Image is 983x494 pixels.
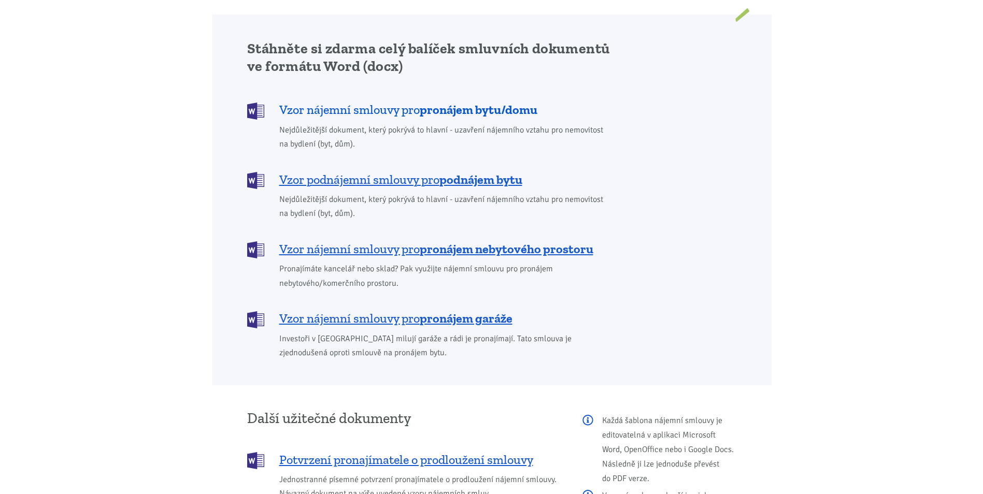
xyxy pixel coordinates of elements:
[247,451,568,468] a: Potvrzení pronajímatele o prodloužení smlouvy
[247,101,610,119] a: Vzor nájemní smlouvy propronájem bytu/domu
[247,103,264,120] img: DOCX (Word)
[247,311,264,328] img: DOCX (Word)
[279,241,593,257] span: Vzor nájemní smlouvy pro
[247,452,264,469] img: DOCX (Word)
[279,262,610,290] span: Pronajímáte kancelář nebo sklad? Pak využijte nájemní smlouvu pro pronájem nebytového/komerčního ...
[420,241,593,256] b: pronájem nebytového prostoru
[247,240,610,257] a: Vzor nájemní smlouvy propronájem nebytového prostoru
[582,413,736,486] p: Každá šablona nájemní smlouvy je editovatelná v aplikaci Microsoft Word, OpenOffice nebo i Google...
[279,452,533,468] span: Potvrzení pronajímatele o prodloužení smlouvy
[247,411,568,426] h3: Další užitečné dokumenty
[279,332,610,360] span: Investoři v [GEOGRAPHIC_DATA] milují garáže a rádi je pronajímají. Tato smlouva je zjednodušená o...
[247,241,264,258] img: DOCX (Word)
[279,101,537,118] span: Vzor nájemní smlouvy pro
[247,171,610,188] a: Vzor podnájemní smlouvy propodnájem bytu
[420,311,512,326] b: pronájem garáže
[279,123,610,151] span: Nejdůležitější dokument, který pokrývá to hlavní - uzavření nájemního vztahu pro nemovitost na by...
[247,172,264,189] img: DOCX (Word)
[247,310,610,327] a: Vzor nájemní smlouvy propronájem garáže
[279,310,512,327] span: Vzor nájemní smlouvy pro
[439,172,522,187] b: podnájem bytu
[247,40,610,75] h2: Stáhněte si zdarma celý balíček smluvních dokumentů ve formátu Word (docx)
[279,193,610,221] span: Nejdůležitější dokument, který pokrývá to hlavní - uzavření nájemního vztahu pro nemovitost na by...
[279,171,522,188] span: Vzor podnájemní smlouvy pro
[420,102,537,117] b: pronájem bytu/domu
